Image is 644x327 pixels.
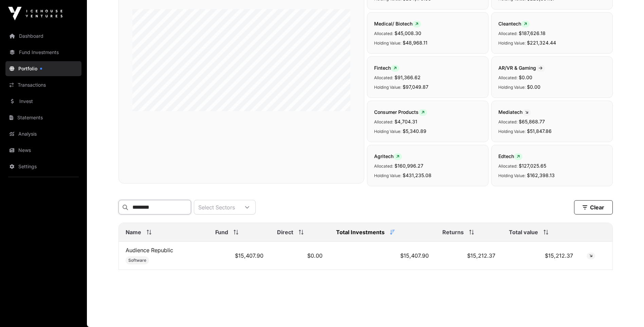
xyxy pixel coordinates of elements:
span: Fintech [374,65,399,71]
span: Allocated: [498,163,517,169]
span: $45,008.30 [394,30,421,36]
span: Holding Value: [374,173,401,178]
span: $162,398.13 [527,172,555,178]
span: Medical/ Biotech [374,21,421,27]
td: $15,212.37 [502,242,580,270]
span: $0.00 [527,84,540,90]
span: Allocated: [374,163,393,169]
span: Direct [277,228,293,236]
td: $15,407.90 [329,242,436,270]
span: $5,340.89 [403,128,426,134]
iframe: Chat Widget [610,294,644,327]
span: $51,847.86 [527,128,552,134]
span: Holding Value: [374,129,401,134]
span: Holding Value: [498,85,526,90]
td: $15,212.37 [436,242,502,270]
a: Statements [5,110,81,125]
span: $0.00 [519,74,532,80]
span: Allocated: [498,31,517,36]
span: $48,968.11 [403,40,427,46]
span: $127,025.65 [519,163,546,169]
button: Clear [574,200,613,214]
span: $431,235.08 [403,172,431,178]
span: Consumer Products [374,109,427,115]
span: Holding Value: [498,129,526,134]
a: Audience Republic [126,247,173,254]
a: Fund Investments [5,45,81,60]
a: Portfolio [5,61,81,76]
span: Holding Value: [498,173,526,178]
span: Returns [442,228,464,236]
span: Allocated: [498,75,517,80]
a: Transactions [5,78,81,92]
span: Holding Value: [374,40,401,46]
span: Allocated: [374,119,393,124]
span: Allocated: [374,31,393,36]
span: $65,868.77 [519,119,545,124]
a: Invest [5,94,81,109]
span: Allocated: [498,119,517,124]
span: Total Investments [336,228,385,236]
span: AR/VR & Gaming [498,65,545,71]
span: Allocated: [374,75,393,80]
span: $91,366.62 [394,74,421,80]
span: Fund [215,228,228,236]
a: Dashboard [5,29,81,44]
td: $0.00 [270,242,329,270]
a: Settings [5,159,81,174]
span: $97,049.87 [403,84,428,90]
img: Icehouse Ventures Logo [8,7,62,20]
span: Mediatech [498,109,531,115]
span: Name [126,228,141,236]
span: Total value [509,228,538,236]
span: $221,324.44 [527,40,556,46]
span: Holding Value: [374,85,401,90]
span: Cleantech [498,21,530,27]
td: $15,407.90 [208,242,270,270]
a: Analysis [5,126,81,141]
span: Holding Value: [498,40,526,46]
span: Software [128,258,146,263]
span: $160,996.27 [394,163,423,169]
div: Select Sectors [194,200,239,214]
span: Agritech [374,153,402,159]
a: News [5,143,81,158]
span: Edtech [498,153,522,159]
span: $4,704.31 [394,119,417,124]
span: $187,626.18 [519,30,546,36]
